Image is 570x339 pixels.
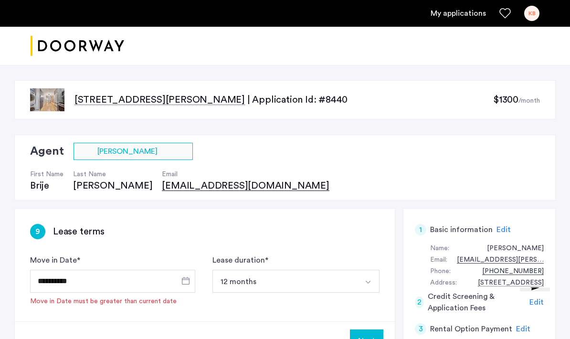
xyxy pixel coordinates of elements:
span: $1300 [493,95,518,105]
div: 1 [415,224,426,235]
h4: First Name [30,169,63,179]
a: My application [431,8,486,19]
div: Address: [430,277,457,289]
button: Select option [212,270,357,293]
div: 3 [415,323,426,335]
div: 2 [415,297,424,308]
div: Name: [430,243,449,254]
img: apartment [30,88,64,111]
div: Move in Date must be greater than current date [30,297,177,306]
div: +12069150935 [473,266,544,277]
button: Select option [357,270,380,293]
h4: Last Name [73,169,152,179]
div: Brije [30,179,63,192]
a: Favorites [499,8,511,19]
iframe: chat widget [516,287,562,331]
h5: Credit Screening & Application Fees [428,291,526,314]
img: arrow [364,278,372,286]
sub: /month [518,97,540,104]
div: KB [524,6,539,21]
span: Edit [516,325,530,333]
div: Kama Boswell [477,243,544,254]
h5: Basic information [430,224,493,235]
span: Edit [496,226,511,233]
h4: Email [162,169,338,179]
label: Lease duration * [212,254,268,266]
img: logo [31,28,124,64]
label: Move in Date * [30,254,80,266]
h3: Lease terms [53,225,105,238]
button: Open calendar [180,275,191,286]
h5: Rental Option Payment [430,323,512,335]
p: | Application Id: #8440 [72,93,493,106]
a: Cazamio logo [31,28,124,64]
div: 238 Eldert Street, #2 [466,277,544,289]
div: 9 [30,224,45,239]
div: Email: [430,254,447,266]
div: Phone: [430,266,451,277]
div: kama.boswell@gmail.com [447,254,544,266]
h2: Agent [30,143,64,160]
div: [PERSON_NAME] [73,179,152,192]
